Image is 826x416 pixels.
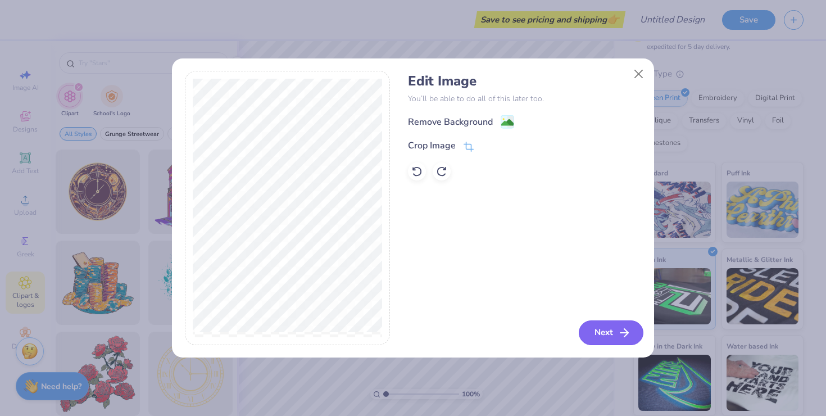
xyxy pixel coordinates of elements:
[579,320,643,345] button: Next
[408,139,456,152] div: Crop Image
[408,93,641,105] p: You’ll be able to do all of this later too.
[628,63,650,84] button: Close
[408,115,493,129] div: Remove Background
[408,73,641,89] h4: Edit Image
